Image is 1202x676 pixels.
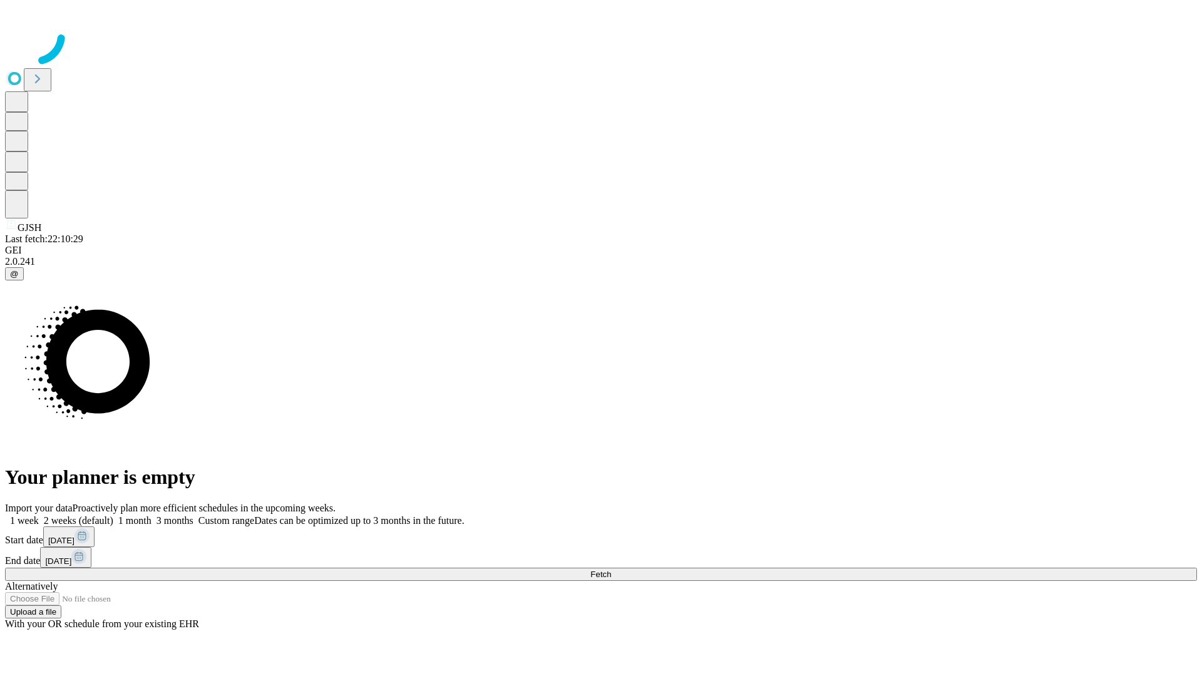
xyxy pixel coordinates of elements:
[590,570,611,579] span: Fetch
[5,618,199,629] span: With your OR schedule from your existing EHR
[5,503,73,513] span: Import your data
[5,568,1197,581] button: Fetch
[157,515,193,526] span: 3 months
[5,267,24,280] button: @
[5,581,58,591] span: Alternatively
[73,503,336,513] span: Proactively plan more efficient schedules in the upcoming weeks.
[254,515,464,526] span: Dates can be optimized up to 3 months in the future.
[48,536,74,545] span: [DATE]
[10,269,19,279] span: @
[5,605,61,618] button: Upload a file
[5,526,1197,547] div: Start date
[5,256,1197,267] div: 2.0.241
[18,222,41,233] span: GJSH
[10,515,39,526] span: 1 week
[40,547,91,568] button: [DATE]
[5,466,1197,489] h1: Your planner is empty
[43,526,95,547] button: [DATE]
[118,515,152,526] span: 1 month
[5,233,83,244] span: Last fetch: 22:10:29
[5,547,1197,568] div: End date
[45,556,71,566] span: [DATE]
[198,515,254,526] span: Custom range
[44,515,113,526] span: 2 weeks (default)
[5,245,1197,256] div: GEI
